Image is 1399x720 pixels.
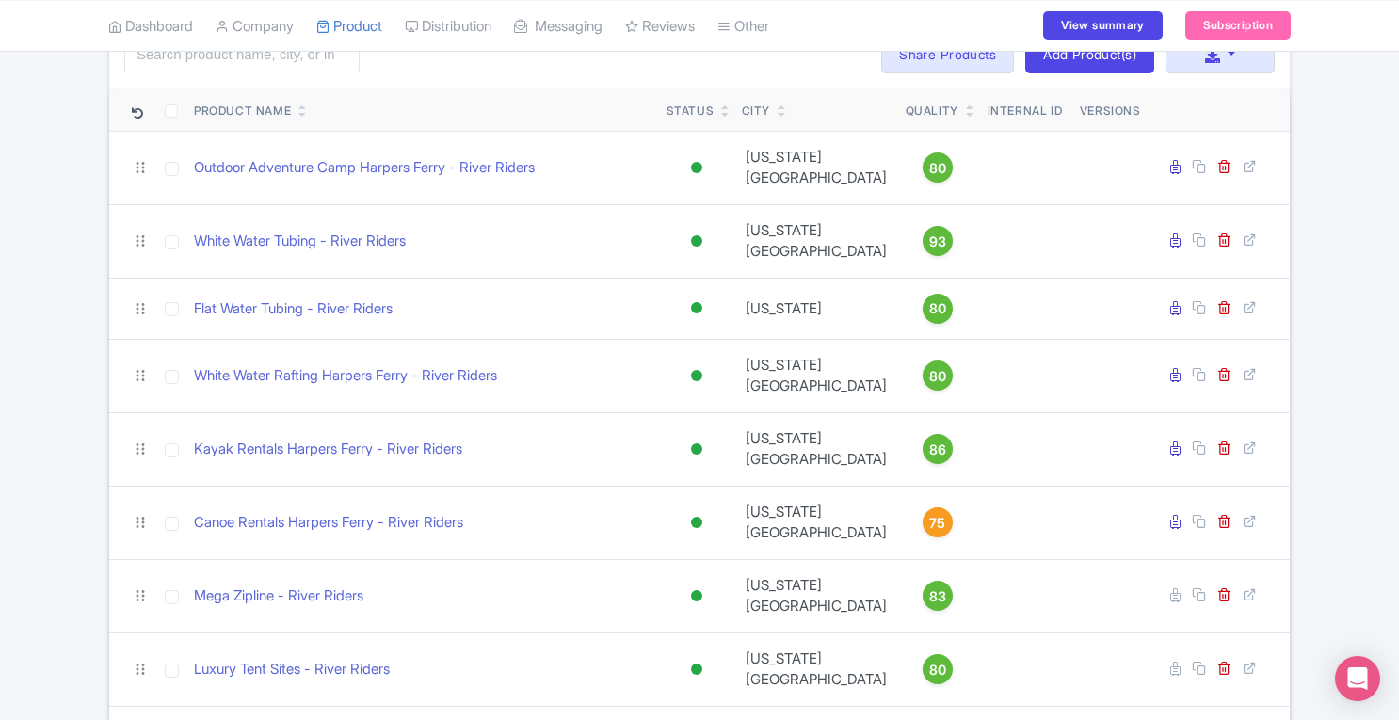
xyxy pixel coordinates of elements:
[687,295,706,322] div: Active
[734,131,898,204] td: [US_STATE][GEOGRAPHIC_DATA]
[906,654,970,684] a: 80
[906,360,970,391] a: 80
[929,158,946,179] span: 80
[687,436,706,463] div: Active
[929,298,946,319] span: 80
[194,231,406,252] a: White Water Tubing - River Riders
[1335,656,1380,701] div: Open Intercom Messenger
[977,88,1072,132] th: Internal ID
[929,513,945,534] span: 75
[929,586,946,607] span: 83
[906,434,970,464] a: 86
[1072,88,1149,132] th: Versions
[929,232,946,252] span: 93
[687,362,706,390] div: Active
[194,365,497,387] a: White Water Rafting Harpers Ferry - River Riders
[906,226,970,256] a: 93
[687,656,706,683] div: Active
[734,412,898,486] td: [US_STATE][GEOGRAPHIC_DATA]
[194,298,393,320] a: Flat Water Tubing - River Riders
[194,659,390,680] a: Luxury Tent Sites - River Riders
[734,486,898,559] td: [US_STATE][GEOGRAPHIC_DATA]
[734,632,898,706] td: [US_STATE][GEOGRAPHIC_DATA]
[687,509,706,536] div: Active
[687,154,706,182] div: Active
[1185,11,1291,40] a: Subscription
[1025,36,1154,73] a: Add Product(s)
[734,278,898,339] td: [US_STATE]
[194,103,291,120] div: Product Name
[929,440,946,460] span: 86
[929,366,946,387] span: 80
[194,439,462,460] a: Kayak Rentals Harpers Ferry - River Riders
[667,103,715,120] div: Status
[194,512,463,534] a: Canoe Rentals Harpers Ferry - River Riders
[906,581,970,611] a: 83
[734,339,898,412] td: [US_STATE][GEOGRAPHIC_DATA]
[1043,11,1162,40] a: View summary
[881,36,1014,73] a: Share Products
[929,660,946,680] span: 80
[906,507,970,537] a: 75
[906,152,970,183] a: 80
[742,103,770,120] div: City
[734,204,898,278] td: [US_STATE][GEOGRAPHIC_DATA]
[687,583,706,610] div: Active
[906,103,958,120] div: Quality
[194,585,363,607] a: Mega Zipline - River Riders
[687,228,706,255] div: Active
[906,294,970,324] a: 80
[734,559,898,632] td: [US_STATE][GEOGRAPHIC_DATA]
[194,157,535,179] a: Outdoor Adventure Camp Harpers Ferry - River Riders
[124,37,360,72] input: Search product name, city, or interal id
